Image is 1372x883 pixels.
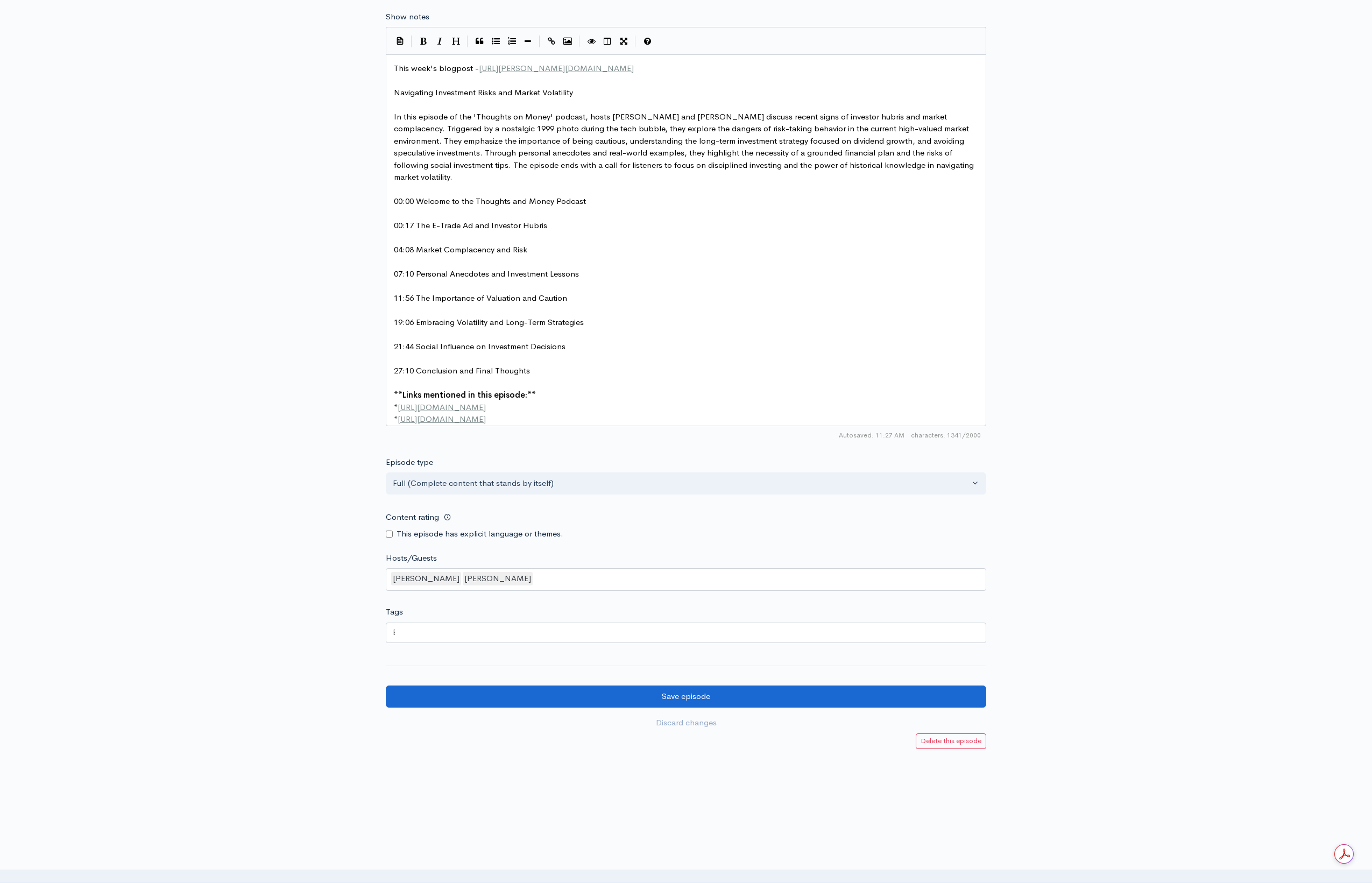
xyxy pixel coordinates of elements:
[599,33,616,50] button: Toggle Side by Side
[916,733,986,749] a: Delete this episode
[386,506,439,528] label: Content rating
[394,111,976,182] span: In this episode of the 'Thoughts on Money' podcast, hosts [PERSON_NAME] and [PERSON_NAME] discuss...
[391,572,461,585] div: [PERSON_NAME]
[394,317,584,327] span: 19:06 Embracing Volatility and Long-Term Strategies
[411,36,412,48] i: |
[467,36,468,48] i: |
[471,33,487,50] button: Quote
[394,365,530,376] span: 27:10 Conclusion and Final Thoughts
[386,472,986,495] button: Full (Complete content that stands by itself)
[448,33,464,50] button: Heading
[579,36,580,48] i: |
[560,33,576,50] button: Insert Image
[394,87,573,97] span: Navigating Investment Risks and Market Volatility
[479,63,634,73] span: [URL][PERSON_NAME][DOMAIN_NAME]
[394,269,579,279] span: 07:10 Personal Anecdotes and Investment Lessons
[543,33,560,50] button: Create Link
[504,33,520,50] button: Numbered List
[386,686,986,708] input: Save episode
[487,33,504,50] button: Generic List
[393,626,395,639] input: Enter tags for this episode
[616,33,632,50] button: Toggle Fullscreen
[583,33,599,50] button: Toggle Preview
[394,196,586,206] span: 00:00 Welcome to the Thoughts and Money Podcast
[392,32,408,48] button: Insert Show Notes Template
[635,36,636,48] i: |
[432,33,448,50] button: Italic
[397,528,563,540] label: This episode has explicit language or themes.
[394,220,547,230] span: 00:17 The E-Trade Ad and Investor Hubris
[394,341,565,351] span: 21:44 Social Influence on Investment Decisions
[393,477,970,490] div: Full (Complete content that stands by itself)
[639,33,655,50] button: Markdown Guide
[911,430,981,440] span: 1341/2000
[386,552,437,564] label: Hosts/Guests
[402,390,527,400] span: Links mentioned in this episode:
[398,414,486,424] span: [URL][DOMAIN_NAME]
[386,456,433,469] label: Episode type
[394,63,634,73] span: This week's blogpost -
[520,33,536,50] button: Insert Horizontal Line
[394,244,527,255] span: 04:08 Market Complacency and Risk
[463,572,533,585] div: [PERSON_NAME]
[839,430,904,440] span: Autosaved: 11:27 AM
[394,293,567,303] span: 11:56 The Importance of Valuation and Caution
[386,606,403,618] label: Tags
[398,402,486,412] span: [URL][DOMAIN_NAME]
[921,736,981,745] small: Delete this episode
[386,11,429,23] label: Show notes
[415,33,432,50] button: Bold
[386,712,986,734] a: Discard changes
